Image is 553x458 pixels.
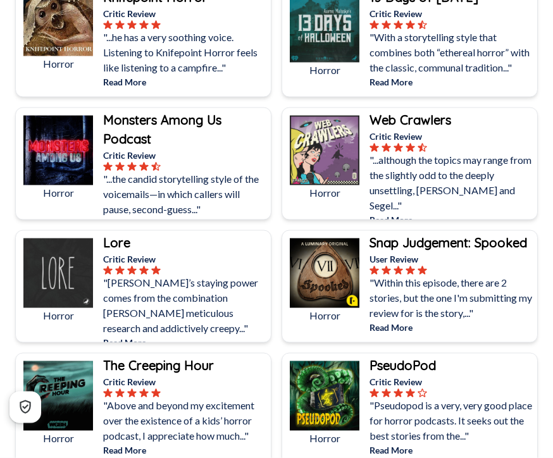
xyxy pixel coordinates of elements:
[370,213,535,226] p: Read More
[103,252,268,266] p: Critic Review
[282,230,538,343] a: Snap Judgement: SpookedHorrorSnap Judgement: SpookedUser Review"Within this episode, there are 2 ...
[370,152,535,213] p: "...although the topics may range from the slightly odd to the deeply unsettling, [PERSON_NAME] a...
[370,443,535,457] p: Read More
[15,230,271,343] a: LoreHorrorLoreCritic Review"[PERSON_NAME]’s staying power comes from the combination [PERSON_NAME...
[23,308,93,323] p: Horror
[290,116,359,185] img: Web Crawlers
[103,112,221,147] b: Monsters Among Us Podcast
[23,116,93,185] img: Monsters Among Us Podcast
[103,171,268,217] p: "...the candid storytelling style of the voicemails—in which callers will pause, second-guess..."
[103,7,268,20] p: Critic Review
[370,130,535,143] p: Critic Review
[103,217,268,230] p: Read More
[370,321,535,334] p: Read More
[103,30,268,75] p: "...he has a very soothing voice. Listening to Knifepoint Horror feels like listening to a campfi...
[290,63,359,78] p: Horror
[370,275,535,321] p: "Within this episode, there are 2 stories, but the one I'm submitting my review for is the story,...
[370,375,535,388] p: Critic Review
[103,357,214,373] b: The Creeping Hour
[290,361,359,431] img: PseudoPod
[370,7,535,20] p: Critic Review
[290,185,359,201] p: Horror
[103,375,268,388] p: Critic Review
[370,252,535,266] p: User Review
[290,238,359,308] img: Snap Judgement: Spooked
[103,398,268,443] p: "Above and beyond my excitement over the existence of a kids’ horror podcast, I appreciate how mu...
[103,235,130,251] b: Lore
[290,308,359,323] p: Horror
[290,431,359,446] p: Horror
[103,149,268,162] p: Critic Review
[103,75,268,89] p: Read More
[370,235,527,251] b: Snap Judgement: Spooked
[370,398,535,443] p: "Pseudopod is a very, very good place for horror podcasts. It seeks out the best stories from the...
[103,443,268,457] p: Read More
[370,112,451,128] b: Web Crawlers
[23,185,93,201] p: Horror
[15,108,271,220] a: Monsters Among Us PodcastHorrorMonsters Among Us PodcastCritic Review"...the candid storytelling ...
[282,108,538,220] a: Web CrawlersHorrorWeb CrawlersCritic Review"...although the topics may range from the slightly od...
[23,238,93,308] img: Lore
[370,75,535,89] p: Read More
[103,275,268,336] p: "[PERSON_NAME]’s staying power comes from the combination [PERSON_NAME] meticulous research and a...
[23,431,93,446] p: Horror
[23,361,93,431] img: The Creeping Hour
[370,30,535,75] p: "With a storytelling style that combines both “ethereal horror” with the classic, communal tradit...
[103,336,268,349] p: Read More
[370,357,436,373] b: PseudoPod
[23,56,93,71] p: Horror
